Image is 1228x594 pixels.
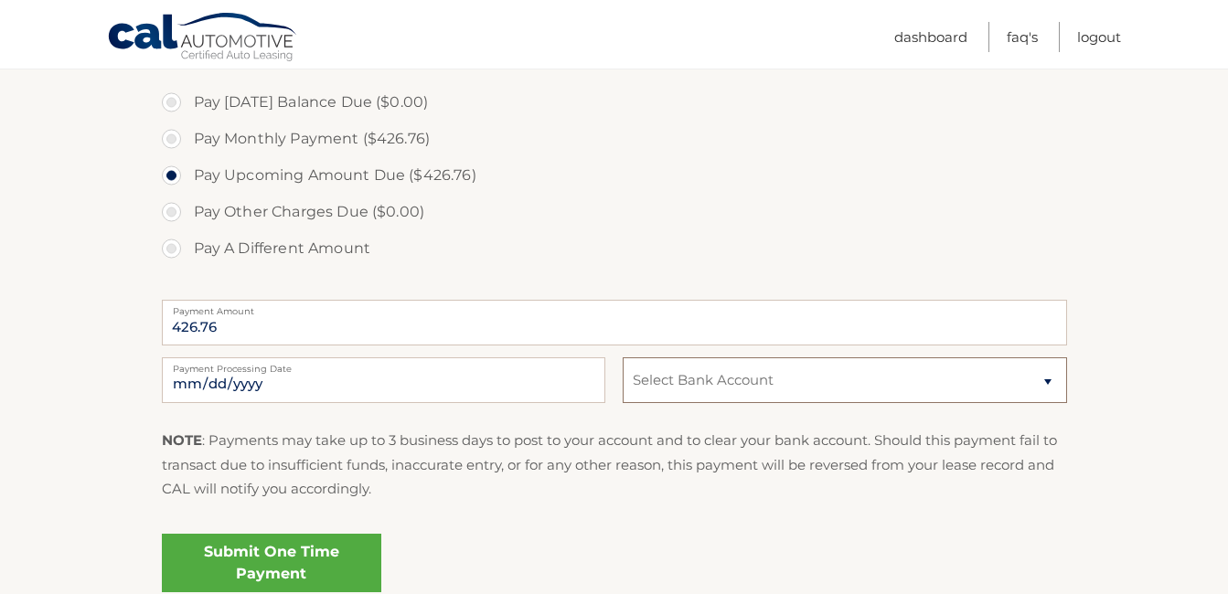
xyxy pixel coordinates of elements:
[162,357,605,372] label: Payment Processing Date
[162,357,605,403] input: Payment Date
[162,230,1067,267] label: Pay A Different Amount
[1007,22,1038,52] a: FAQ's
[162,534,381,592] a: Submit One Time Payment
[162,84,1067,121] label: Pay [DATE] Balance Due ($0.00)
[162,300,1067,345] input: Payment Amount
[162,431,202,449] strong: NOTE
[162,157,1067,194] label: Pay Upcoming Amount Due ($426.76)
[894,22,967,52] a: Dashboard
[107,12,299,65] a: Cal Automotive
[1077,22,1121,52] a: Logout
[162,121,1067,157] label: Pay Monthly Payment ($426.76)
[162,300,1067,314] label: Payment Amount
[162,429,1067,501] p: : Payments may take up to 3 business days to post to your account and to clear your bank account....
[162,194,1067,230] label: Pay Other Charges Due ($0.00)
